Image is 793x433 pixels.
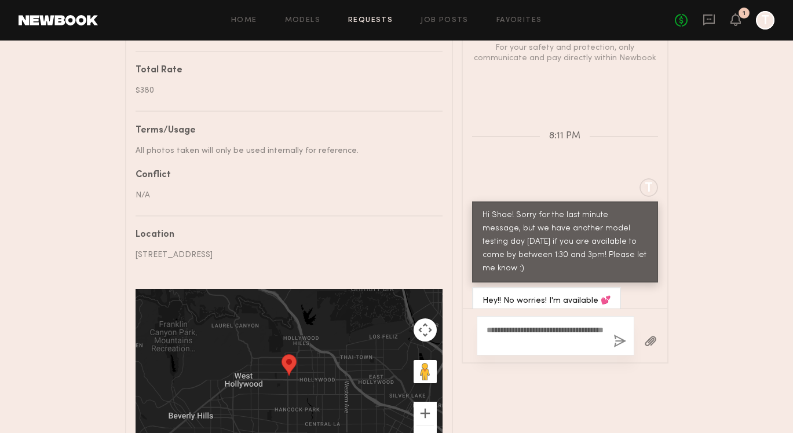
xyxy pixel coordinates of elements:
div: Location [136,230,434,240]
div: Terms/Usage [136,126,434,135]
div: 1 [743,10,746,17]
div: N/A [136,189,434,201]
a: Home [231,17,257,24]
a: Models [285,17,320,24]
button: Drag Pegman onto the map to open Street View [414,360,437,383]
div: All photos taken will only be used internally for reference. [136,145,434,157]
div: [STREET_ADDRESS] [136,249,434,261]
div: For your safety and protection, only communicate and pay directly within Newbook [472,43,657,64]
div: $380 [136,85,434,97]
div: Hey!! No worries! I'm available 💕 [483,295,611,308]
div: Total Rate [136,66,434,75]
a: T [756,11,774,30]
button: Map camera controls [414,318,437,342]
a: Job Posts [421,17,469,24]
div: Conflict [136,171,434,180]
a: Favorites [496,17,542,24]
span: 8:11 PM [549,131,580,141]
button: Zoom in [414,402,437,425]
a: Requests [348,17,393,24]
div: Hi Shae! Sorry for the last minute message, but we have another model testing day [DATE] if you a... [483,209,648,276]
